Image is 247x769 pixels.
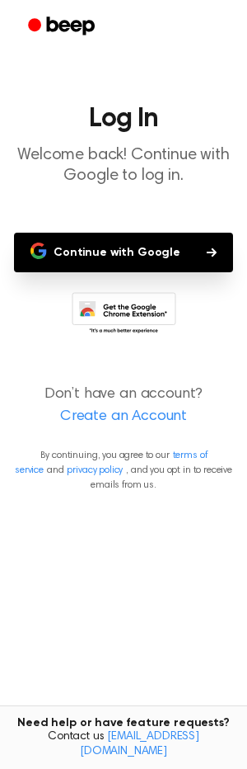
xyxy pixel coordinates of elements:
[13,106,234,132] h1: Log In
[16,11,110,43] a: Beep
[16,406,231,428] a: Create an Account
[13,448,234,493] p: By continuing, you agree to our and , and you opt in to receive emails from us.
[10,730,237,759] span: Contact us
[14,233,233,272] button: Continue with Google
[80,731,199,757] a: [EMAIL_ADDRESS][DOMAIN_NAME]
[67,465,123,475] a: privacy policy
[13,384,234,428] p: Don’t have an account?
[13,145,234,186] p: Welcome back! Continue with Google to log in.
